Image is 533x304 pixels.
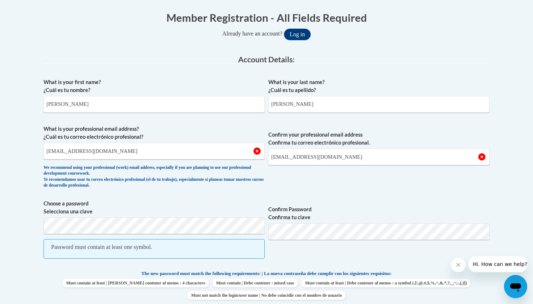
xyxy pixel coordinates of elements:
[44,78,265,94] label: What is your first name? ¿Cuál es tu nombre?
[268,205,489,221] label: Confirm Password Confirma tu clave
[468,256,527,272] iframe: Message from company
[187,291,345,300] span: Must not match the login/user name | No debe coincidir con el nombre de usuario
[268,131,489,147] label: Confirm your professional email address Confirma tu correo electrónico profesional.
[44,125,265,141] label: What is your professional email address? ¿Cuál es tu correo electrónico profesional?
[44,96,265,113] input: Metadata input
[222,30,282,37] span: Already have an account?
[284,29,311,40] button: Log in
[44,200,265,216] label: Choose a password Selecciona una clave
[44,143,265,159] input: Metadata input
[301,279,470,287] span: Must contain at least | Debe contener al menos : a symbol (.[!,@,#,$,%,^,&,*,?,_,~,-,(,)])
[44,165,265,189] div: We recommend using your professional (work) email address, especially if you are planning to use ...
[63,279,209,287] span: Must contain at least | [PERSON_NAME] contener al menos : 4 characters
[212,279,298,287] span: Must contain | Debe contener : mixed case
[44,10,489,25] h1: Member Registration - All Fields Required
[451,258,466,272] iframe: Close message
[504,275,527,298] iframe: Button to launch messaging window
[141,270,392,277] span: The new password must match the following requirements: | La nueva contraseña debe cumplir con lo...
[268,96,489,113] input: Metadata input
[268,78,489,94] label: What is your last name? ¿Cuál es tu apellido?
[268,149,489,165] input: Required
[51,243,152,251] div: Password must contain at least one symbol.
[238,55,295,64] span: Account Details:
